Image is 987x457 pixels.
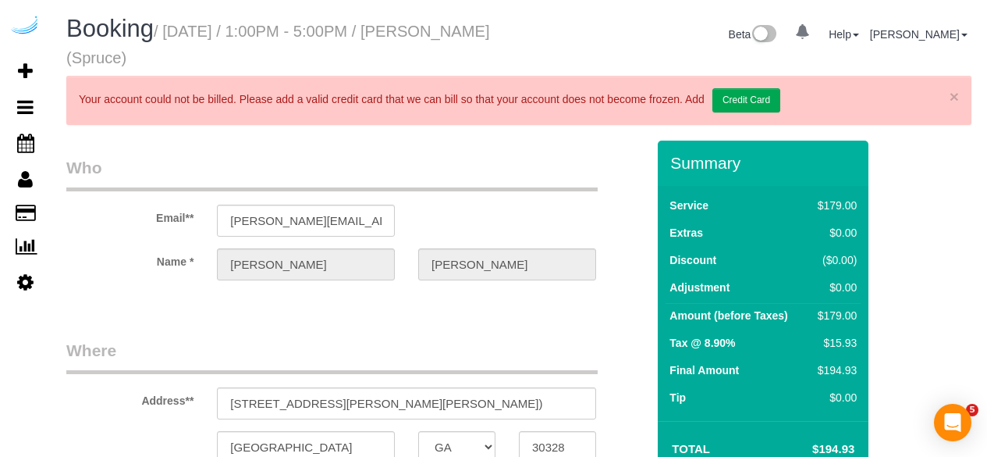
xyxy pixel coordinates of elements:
div: $0.00 [811,280,857,295]
a: [PERSON_NAME] [870,28,967,41]
a: × [950,88,959,105]
label: Final Amount [669,362,739,378]
span: Booking [66,15,154,42]
div: $179.00 [811,198,857,213]
label: Tip [669,390,686,405]
div: $0.00 [811,390,857,405]
div: ($0.00) [811,252,857,268]
div: $15.93 [811,335,857,351]
label: Adjustment [669,280,730,295]
img: Automaid Logo [9,16,41,37]
label: Amount (before Taxes) [669,308,787,323]
label: Discount [669,252,716,268]
span: 5 [966,404,978,416]
legend: Who [66,156,598,191]
a: Help [829,28,859,41]
legend: Where [66,339,598,374]
span: Your account could not be billed. Please add a valid credit card that we can bill so that your ac... [79,93,780,105]
div: $179.00 [811,308,857,323]
strong: Total [672,442,710,455]
h4: $194.93 [765,443,854,456]
h3: Summary [670,154,861,172]
label: Service [669,198,708,213]
label: Tax @ 8.90% [669,335,735,351]
input: First Name** [217,248,395,280]
a: Credit Card [712,88,780,112]
label: Extras [669,225,703,241]
div: Open Intercom Messenger [934,404,971,441]
div: $194.93 [811,362,857,378]
small: / [DATE] / 1:00PM - 5:00PM / [PERSON_NAME] (Spruce) [66,23,490,66]
a: Beta [729,28,777,41]
div: $0.00 [811,225,857,241]
img: New interface [751,25,776,45]
input: Last Name** [418,248,596,280]
label: Name * [55,248,205,270]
